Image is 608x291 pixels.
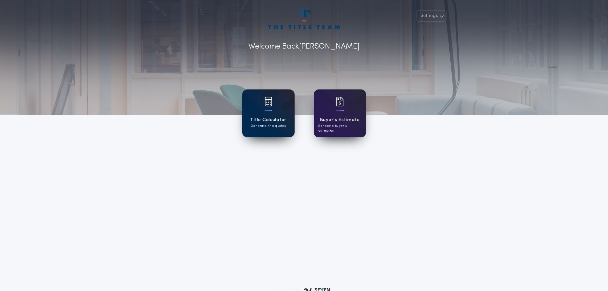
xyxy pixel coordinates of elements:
[250,116,286,124] h1: Title Calculator
[318,124,362,133] p: Generate buyer's estimates
[268,10,340,29] img: account-logo
[265,97,272,106] img: card icon
[248,41,360,52] p: Welcome Back [PERSON_NAME]
[417,10,447,22] button: Settings
[320,116,360,124] h1: Buyer's Estimate
[242,89,295,137] a: card iconTitle CalculatorGenerate title quotes
[336,97,344,106] img: card icon
[314,89,366,137] a: card iconBuyer's EstimateGenerate buyer's estimates
[251,124,286,128] p: Generate title quotes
